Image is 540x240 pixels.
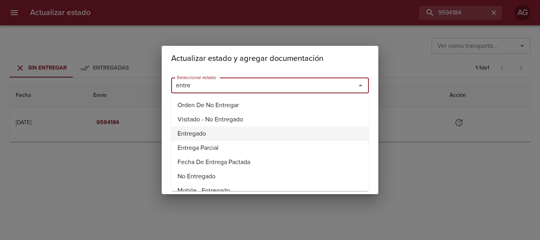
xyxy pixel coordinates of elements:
[171,112,369,127] li: Visitado - No Entregado
[171,183,369,198] li: Mobile - Entregado
[171,52,369,65] h2: Actualizar estado y agregar documentación
[171,141,369,155] li: Entrega Parcial
[171,155,369,169] li: Fecha De Entrega Pactada
[355,80,366,91] button: Close
[171,98,369,112] li: Orden De No Entregar
[171,169,369,183] li: No Entregado
[171,127,369,141] li: Entregado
